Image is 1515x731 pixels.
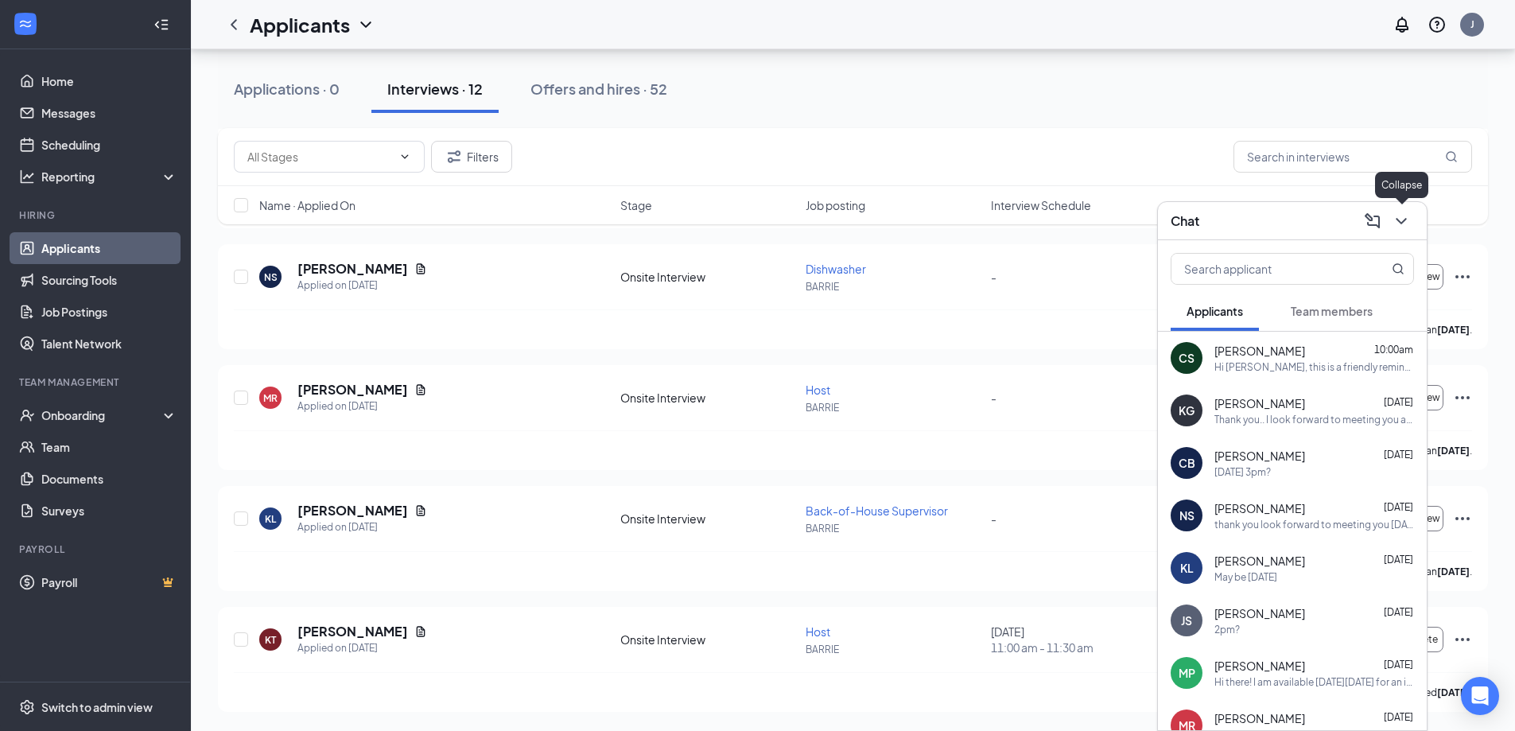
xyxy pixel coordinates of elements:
span: [DATE] [1384,449,1413,461]
div: Hi there! I am available [DATE][DATE] for an interview but right now I am in kitchener I am movin... [1214,675,1414,689]
h5: [PERSON_NAME] [297,502,408,519]
button: ComposeMessage [1360,208,1385,234]
a: Applicants [41,232,177,264]
span: [DATE] [1384,711,1413,723]
p: BARRIE [806,401,981,414]
a: Sourcing Tools [41,264,177,296]
div: [DATE] [991,624,1167,655]
h5: [PERSON_NAME] [297,381,408,399]
span: [DATE] [1384,396,1413,408]
p: BARRIE [806,280,981,294]
svg: ChevronDown [1392,212,1411,231]
span: Name · Applied On [259,197,355,213]
div: thank you look forward to meeting you [DATE] at 3pm [1214,518,1414,531]
span: [DATE] [1384,501,1413,513]
svg: Filter [445,147,464,166]
b: [DATE] [1437,445,1470,457]
div: CS [1179,350,1195,366]
div: Reporting [41,169,178,185]
div: [DATE] 3pm? [1214,465,1271,479]
button: Filter Filters [431,141,512,173]
span: Back-of-House Supervisor [806,504,948,518]
div: KL [265,512,276,526]
div: Switch to admin view [41,699,153,715]
a: Scheduling [41,129,177,161]
a: ChevronLeft [224,15,243,34]
h3: Chat [1171,212,1199,230]
span: [PERSON_NAME] [1214,658,1305,674]
span: [PERSON_NAME] [1214,710,1305,726]
span: [PERSON_NAME] [1214,448,1305,464]
span: Interview Schedule [991,197,1091,213]
svg: ChevronDown [398,150,411,163]
span: 10:00am [1374,344,1413,356]
div: Open Intercom Messenger [1461,677,1499,715]
div: KG [1179,402,1195,418]
div: MP [1179,665,1195,681]
svg: Document [414,262,427,275]
div: Interviews · 12 [387,79,483,99]
a: Talent Network [41,328,177,360]
span: Host [806,624,830,639]
div: Hiring [19,208,174,222]
span: [DATE] [1384,554,1413,566]
span: [DATE] [1384,606,1413,618]
svg: Ellipses [1453,630,1472,649]
svg: Document [414,504,427,517]
a: Job Postings [41,296,177,328]
div: MR [263,391,278,405]
svg: Ellipses [1453,509,1472,528]
div: Onsite Interview [620,390,796,406]
span: Team members [1291,304,1373,318]
svg: Ellipses [1453,267,1472,286]
span: - [991,391,996,405]
svg: Document [414,625,427,638]
svg: MagnifyingGlass [1392,262,1404,275]
div: CB [1179,455,1195,471]
span: - [991,511,996,526]
span: Applicants [1187,304,1243,318]
span: Stage [620,197,652,213]
div: J [1470,17,1474,31]
div: Onsite Interview [620,511,796,527]
span: [DATE] [1384,659,1413,671]
div: Applied on [DATE] [297,399,427,414]
div: Offers and hires · 52 [530,79,667,99]
svg: ComposeMessage [1363,212,1382,231]
input: Search in interviews [1233,141,1472,173]
a: Documents [41,463,177,495]
svg: UserCheck [19,407,35,423]
span: [PERSON_NAME] [1214,605,1305,621]
input: All Stages [247,148,392,165]
a: Messages [41,97,177,129]
h5: [PERSON_NAME] [297,260,408,278]
div: Thank you.. I look forward to meeting you as well. [1214,413,1414,426]
span: Job posting [806,197,865,213]
b: [DATE] [1437,566,1470,577]
span: Score [1176,197,1208,213]
div: Onsite Interview [620,632,796,647]
button: ChevronDown [1389,208,1414,234]
h1: Applicants [250,11,350,38]
div: KT [265,633,276,647]
div: Onsite Interview [620,269,796,285]
div: NS [264,270,278,284]
h5: [PERSON_NAME] [297,623,408,640]
span: [PERSON_NAME] [1214,553,1305,569]
svg: ChevronDown [356,15,375,34]
a: Surveys [41,495,177,527]
div: Payroll [19,542,174,556]
svg: Collapse [153,17,169,33]
span: - [991,270,996,284]
p: BARRIE [806,643,981,656]
div: KL [1180,560,1194,576]
span: [PERSON_NAME] [1214,343,1305,359]
div: Applied on [DATE] [297,519,427,535]
span: [PERSON_NAME] [1214,395,1305,411]
svg: Settings [19,699,35,715]
span: 11:00 am - 11:30 am [991,640,1167,655]
svg: Analysis [19,169,35,185]
svg: Notifications [1393,15,1412,34]
span: Dishwasher [806,262,866,276]
b: [DATE] [1437,686,1470,698]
